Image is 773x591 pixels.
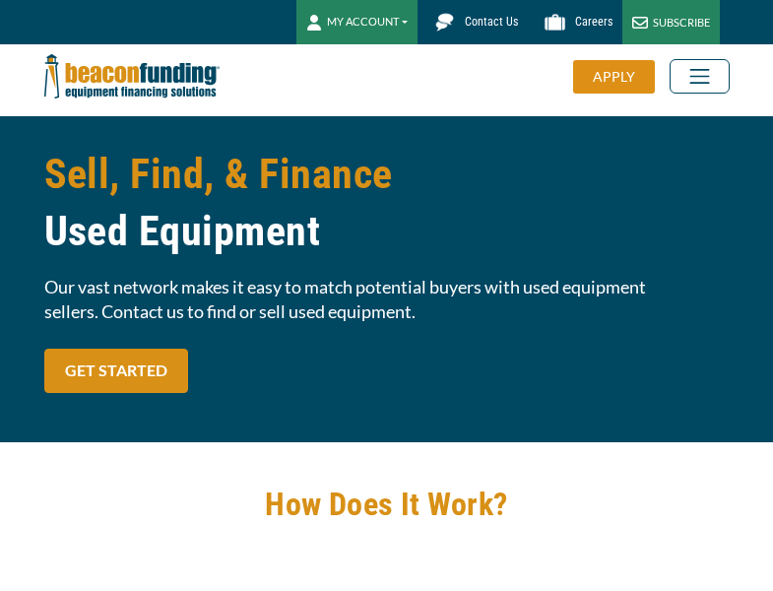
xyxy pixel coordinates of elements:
[528,5,622,39] a: Careers
[44,146,730,260] h1: Sell, Find, & Finance
[575,15,612,29] span: Careers
[670,59,730,94] button: Toggle navigation
[538,5,572,39] img: Beacon Funding Careers
[44,349,188,393] a: GET STARTED
[573,60,655,94] div: APPLY
[44,482,730,527] h2: How Does It Work?
[44,44,220,108] img: Beacon Funding Corporation logo
[44,203,730,260] span: Used Equipment
[418,5,528,39] a: Contact Us
[573,60,670,94] a: APPLY
[44,275,730,324] span: Our vast network makes it easy to match potential buyers with used equipment sellers. Contact us ...
[465,15,518,29] span: Contact Us
[427,5,462,39] img: Beacon Funding chat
